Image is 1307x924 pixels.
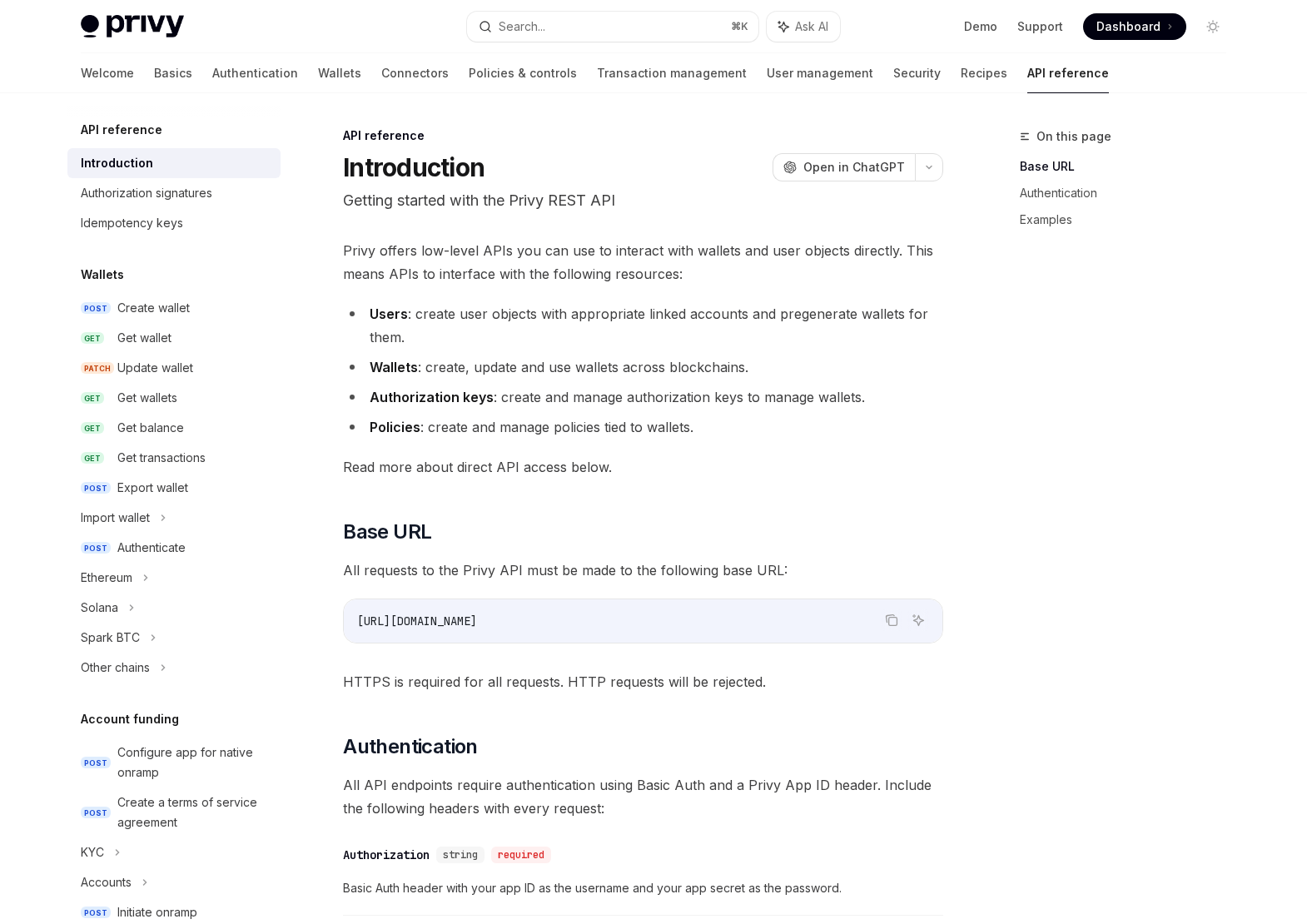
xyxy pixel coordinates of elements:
[907,609,929,631] button: Ask AI
[343,415,943,439] li: : create and manage policies tied to wallets.
[81,302,111,315] span: POST
[81,153,153,173] div: Introduction
[773,153,915,181] button: Open in ChatGPT
[1036,127,1111,147] span: On this page
[81,508,150,528] div: Import wallet
[767,12,840,42] button: Ask AI
[81,757,111,769] span: POST
[81,265,124,285] h5: Wallets
[117,448,206,468] div: Get transactions
[961,53,1007,93] a: Recipes
[67,353,281,383] a: PATCHUpdate wallet
[81,452,104,464] span: GET
[117,418,184,438] div: Get balance
[67,443,281,473] a: GETGet transactions
[343,455,943,479] span: Read more about direct API access below.
[67,293,281,323] a: POSTCreate wallet
[67,148,281,178] a: Introduction
[67,323,281,353] a: GETGet wallet
[67,533,281,563] a: POSTAuthenticate
[491,847,551,863] div: required
[81,598,118,618] div: Solana
[67,208,281,238] a: Idempotency keys
[67,738,281,787] a: POSTConfigure app for native onramp
[1096,18,1160,35] span: Dashboard
[1083,13,1186,40] a: Dashboard
[343,878,943,898] span: Basic Auth header with your app ID as the username and your app secret as the password.
[597,53,747,93] a: Transaction management
[1020,153,1240,180] a: Base URL
[964,18,997,35] a: Demo
[381,53,449,93] a: Connectors
[803,159,905,176] span: Open in ChatGPT
[499,17,545,37] div: Search...
[81,628,140,648] div: Spark BTC
[117,538,186,558] div: Authenticate
[469,53,577,93] a: Policies & controls
[117,743,271,782] div: Configure app for native onramp
[343,302,943,349] li: : create user objects with appropriate linked accounts and pregenerate wallets for them.
[67,178,281,208] a: Authorization signatures
[443,848,478,862] span: string
[343,239,943,286] span: Privy offers low-level APIs you can use to interact with wallets and user objects directly. This ...
[81,709,179,729] h5: Account funding
[343,847,430,863] div: Authorization
[67,383,281,413] a: GETGet wallets
[343,127,943,144] div: API reference
[81,482,111,494] span: POST
[81,422,104,435] span: GET
[212,53,298,93] a: Authentication
[370,419,420,435] strong: Policies
[343,519,431,545] span: Base URL
[81,15,184,38] img: light logo
[343,733,478,760] span: Authentication
[1020,180,1240,206] a: Authentication
[370,306,408,322] strong: Users
[1020,206,1240,233] a: Examples
[893,53,941,93] a: Security
[343,189,943,212] p: Getting started with the Privy REST API
[343,773,943,820] span: All API endpoints require authentication using Basic Auth and a Privy App ID header. Include the ...
[81,392,104,405] span: GET
[370,359,418,375] strong: Wallets
[318,53,361,93] a: Wallets
[117,792,271,832] div: Create a terms of service agreement
[117,328,171,348] div: Get wallet
[1200,13,1226,40] button: Toggle dark mode
[81,658,150,678] div: Other chains
[343,355,943,379] li: : create, update and use wallets across blockchains.
[795,18,828,35] span: Ask AI
[343,385,943,409] li: : create and manage authorization keys to manage wallets.
[67,413,281,443] a: GETGet balance
[154,53,192,93] a: Basics
[117,478,188,498] div: Export wallet
[81,807,111,819] span: POST
[81,332,104,345] span: GET
[117,902,197,922] div: Initiate onramp
[343,152,485,182] h1: Introduction
[117,388,177,408] div: Get wallets
[467,12,758,42] button: Search...⌘K
[81,120,162,140] h5: API reference
[767,53,873,93] a: User management
[343,559,943,582] span: All requests to the Privy API must be made to the following base URL:
[343,670,943,693] span: HTTPS is required for all requests. HTTP requests will be rejected.
[117,298,190,318] div: Create wallet
[81,872,132,892] div: Accounts
[81,362,114,375] span: PATCH
[370,389,494,405] strong: Authorization keys
[81,542,111,554] span: POST
[81,183,212,203] div: Authorization signatures
[881,609,902,631] button: Copy the contents from the code block
[81,568,132,588] div: Ethereum
[67,473,281,503] a: POSTExport wallet
[117,358,193,378] div: Update wallet
[81,213,183,233] div: Idempotency keys
[357,614,477,628] span: [URL][DOMAIN_NAME]
[81,842,104,862] div: KYC
[1017,18,1063,35] a: Support
[1027,53,1109,93] a: API reference
[67,787,281,837] a: POSTCreate a terms of service agreement
[731,20,748,33] span: ⌘ K
[81,907,111,919] span: POST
